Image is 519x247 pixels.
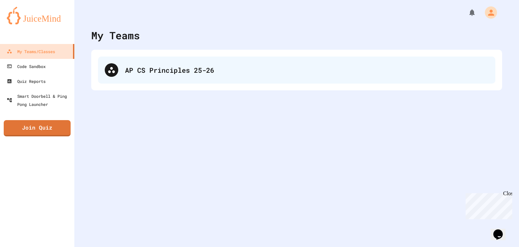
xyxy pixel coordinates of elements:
div: My Teams/Classes [7,47,55,55]
iframe: chat widget [491,220,512,240]
div: My Notifications [455,7,478,18]
div: My Account [478,5,499,20]
img: logo-orange.svg [7,7,68,24]
a: Join Quiz [4,120,71,136]
div: Code Sandbox [7,62,46,70]
div: My Teams [91,28,140,43]
div: Chat with us now!Close [3,3,47,43]
div: Smart Doorbell & Ping Pong Launcher [7,92,72,108]
iframe: chat widget [463,190,512,219]
div: AP CS Principles 25-26 [125,65,489,75]
div: Quiz Reports [7,77,46,85]
div: AP CS Principles 25-26 [98,57,495,84]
